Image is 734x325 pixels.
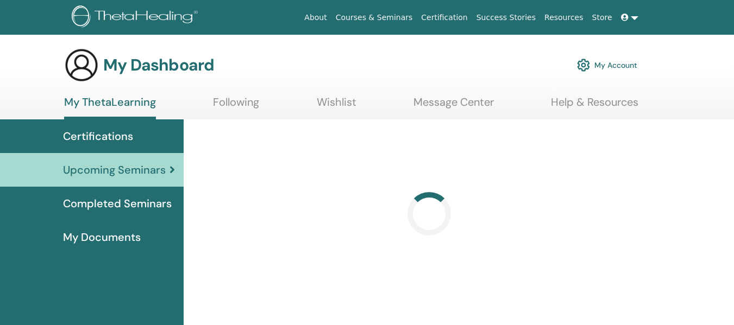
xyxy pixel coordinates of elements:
[417,8,472,28] a: Certification
[103,55,214,75] h3: My Dashboard
[577,56,590,74] img: cog.svg
[413,95,494,117] a: Message Center
[64,48,99,82] img: generic-user-icon.jpg
[63,195,172,212] span: Completed Seminars
[64,95,156,119] a: My ThetaLearning
[472,8,540,28] a: Success Stories
[63,128,133,144] span: Certifications
[588,8,617,28] a: Store
[63,229,141,245] span: My Documents
[317,95,356,117] a: Wishlist
[540,8,588,28] a: Resources
[72,5,202,30] img: logo.png
[577,53,637,77] a: My Account
[551,95,638,117] a: Help & Resources
[300,8,331,28] a: About
[213,95,259,117] a: Following
[331,8,417,28] a: Courses & Seminars
[63,162,166,178] span: Upcoming Seminars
